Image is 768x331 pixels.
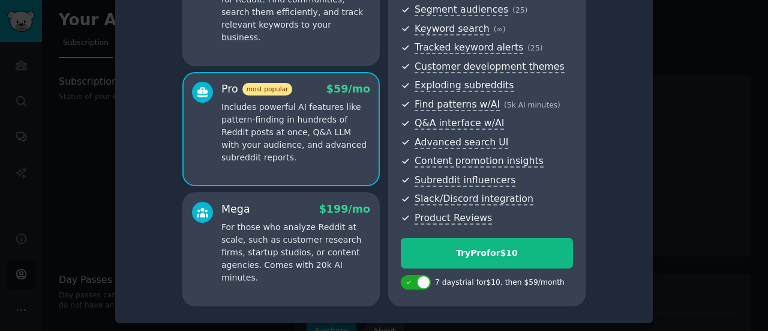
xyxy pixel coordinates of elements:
[415,212,492,225] span: Product Reviews
[221,82,292,97] div: Pro
[415,174,515,187] span: Subreddit influencers
[221,221,370,284] p: For those who analyze Reddit at scale, such as customer research firms, startup studios, or conte...
[242,83,293,96] span: most popular
[221,101,370,164] p: Includes powerful AI features like pattern-finding in hundreds of Reddit posts at once, Q&A LLM w...
[527,44,542,52] span: ( 25 )
[512,6,527,14] span: ( 25 )
[401,247,572,260] div: Try Pro for $10
[415,136,508,149] span: Advanced search UI
[415,99,500,111] span: Find patterns w/AI
[415,23,490,35] span: Keyword search
[415,4,508,16] span: Segment audiences
[435,278,565,288] div: 7 days trial for $10 , then $ 59 /month
[319,203,370,215] span: $ 199 /mo
[401,238,573,269] button: TryProfor$10
[504,101,560,109] span: ( 5k AI minutes )
[221,202,250,217] div: Mega
[415,79,514,92] span: Exploding subreddits
[415,117,504,130] span: Q&A interface w/AI
[494,25,506,34] span: ( ∞ )
[415,193,533,205] span: Slack/Discord integration
[415,155,544,168] span: Content promotion insights
[326,83,370,95] span: $ 59 /mo
[415,61,565,73] span: Customer development themes
[415,41,523,54] span: Tracked keyword alerts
